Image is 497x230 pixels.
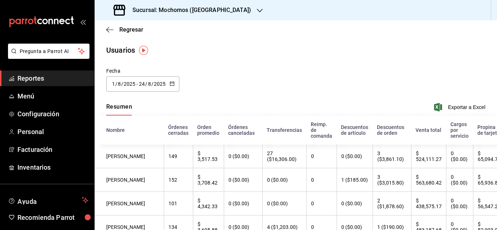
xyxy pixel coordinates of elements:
[306,192,337,215] th: 0
[95,116,164,145] th: Nombre
[17,127,88,137] span: Personal
[139,81,145,87] input: Day
[151,81,154,87] span: /
[411,192,446,215] th: $ 438,575.17
[164,192,193,215] th: 101
[17,162,88,172] span: Inventarios
[446,192,473,215] th: 0 ($0.00)
[106,45,135,56] div: Usuarios
[145,81,147,87] span: /
[121,81,123,87] span: /
[164,168,193,192] th: 152
[17,73,88,83] span: Reportes
[17,145,88,154] span: Facturación
[224,168,262,192] th: 0 ($0.00)
[154,81,166,87] input: Year
[262,168,306,192] th: 0 ($0.00)
[373,145,411,168] th: 3 ($3,861.10)
[17,213,88,222] span: Recomienda Parrot
[193,168,224,192] th: $ 3,708.42
[337,145,373,168] th: 0 ($0.00)
[337,192,373,215] th: 0 ($0.00)
[5,53,90,60] a: Pregunta a Parrot AI
[373,192,411,215] th: 2 ($1,878.60)
[115,81,118,87] span: /
[224,116,262,145] th: Órdenes canceladas
[373,116,411,145] th: Descuentos de orden
[118,81,121,87] input: Month
[17,196,79,205] span: Ayuda
[262,192,306,215] th: 0 ($0.00)
[262,116,306,145] th: Transferencias
[17,91,88,101] span: Menú
[112,81,115,87] input: Day
[411,168,446,192] th: $ 563,680.42
[446,116,473,145] th: Cargos por servicio
[17,109,88,119] span: Configuración
[8,44,90,59] button: Pregunta a Parrot AI
[164,145,193,168] th: 149
[106,26,143,33] button: Regresar
[106,103,132,116] div: navigation tabs
[193,192,224,215] th: $ 4,342.33
[127,6,251,15] h3: Sucursal: Mochomos ([GEOGRAPHIC_DATA])
[337,168,373,192] th: 1 ($185.00)
[148,81,151,87] input: Month
[80,19,86,25] button: open_drawer_menu
[136,81,138,87] span: -
[106,103,132,116] button: Resumen
[95,168,164,192] th: [PERSON_NAME]
[306,145,337,168] th: 0
[123,81,136,87] input: Year
[446,145,473,168] th: 0 ($0.00)
[411,116,446,145] th: Venta total
[373,168,411,192] th: 3 ($3,015.80)
[193,145,224,168] th: $ 3,517.53
[224,192,262,215] th: 0 ($0.00)
[119,26,143,33] span: Regresar
[95,192,164,215] th: [PERSON_NAME]
[193,116,224,145] th: Orden promedio
[139,46,148,55] img: Tooltip marker
[20,48,78,55] span: Pregunta a Parrot AI
[306,168,337,192] th: 0
[337,116,373,145] th: Descuentos de artículo
[164,116,193,145] th: Órdenes cerradas
[106,67,179,75] div: Fecha
[224,145,262,168] th: 0 ($0.00)
[411,145,446,168] th: $ 524,111.27
[262,145,306,168] th: 27 ($16,306.00)
[436,103,485,112] button: Exportar a Excel
[306,116,337,145] th: Reimp. de comanda
[95,145,164,168] th: [PERSON_NAME]
[446,168,473,192] th: 0 ($0.00)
